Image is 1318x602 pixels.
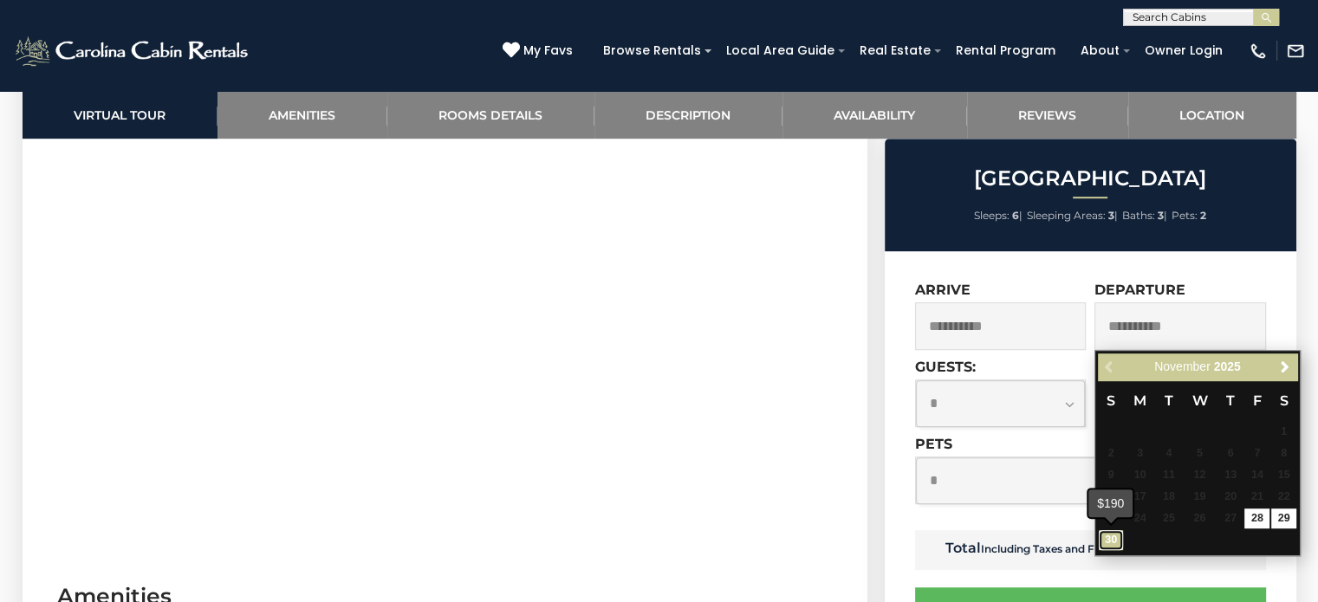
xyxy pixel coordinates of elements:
[915,282,971,298] label: Arrive
[1072,37,1128,64] a: About
[980,542,1111,555] small: Including Taxes and Fees
[13,34,253,68] img: White-1-2.png
[1244,465,1269,485] span: 14
[1154,359,1211,373] span: November
[974,209,1010,222] span: Sleeps:
[1158,209,1164,222] strong: 3
[1012,209,1019,222] strong: 6
[1107,392,1115,409] span: Sunday
[1244,508,1269,528] a: 28
[1244,487,1269,507] span: 21
[1094,282,1185,298] label: Departure
[1125,443,1154,463] span: 3
[1125,465,1154,485] span: 10
[1125,508,1154,528] span: 24
[1274,356,1295,378] a: Next
[1183,443,1216,463] span: 5
[1099,530,1124,550] a: 30
[523,42,573,60] span: My Favs
[1244,443,1269,463] span: 7
[1226,392,1235,409] span: Thursday
[1218,465,1243,485] span: 13
[1271,465,1296,485] span: 15
[717,37,843,64] a: Local Area Guide
[1108,209,1114,222] strong: 3
[1122,204,1167,227] li: |
[1183,487,1216,507] span: 19
[1133,392,1146,409] span: Monday
[1214,359,1241,373] span: 2025
[1128,91,1296,139] a: Location
[1183,508,1216,528] span: 26
[594,37,710,64] a: Browse Rentals
[889,167,1292,190] h2: [GEOGRAPHIC_DATA]
[1172,209,1198,222] span: Pets:
[1271,422,1296,442] span: 1
[1218,443,1243,463] span: 6
[1249,42,1268,61] img: phone-regular-white.png
[1027,209,1106,222] span: Sleeping Areas:
[1286,42,1305,61] img: mail-regular-white.png
[1271,443,1296,463] span: 8
[1271,508,1296,528] a: 29
[1280,392,1289,409] span: Saturday
[1183,465,1216,485] span: 12
[387,91,594,139] a: Rooms Details
[23,91,218,139] a: Virtual Tour
[915,359,976,375] label: Guests:
[1088,489,1133,517] div: $190
[851,37,939,64] a: Real Estate
[218,91,387,139] a: Amenities
[1099,465,1124,485] span: 9
[1165,392,1173,409] span: Tuesday
[1156,443,1181,463] span: 4
[1122,209,1155,222] span: Baths:
[974,204,1023,227] li: |
[1191,392,1207,409] span: Wednesday
[1136,37,1231,64] a: Owner Login
[1271,487,1296,507] span: 22
[1200,209,1206,222] strong: 2
[1218,487,1243,507] span: 20
[1099,443,1124,463] span: 2
[1156,508,1181,528] span: 25
[1277,360,1291,374] span: Next
[1156,487,1181,507] span: 18
[594,91,782,139] a: Description
[1027,204,1118,227] li: |
[947,37,1064,64] a: Rental Program
[967,91,1128,139] a: Reviews
[503,42,577,61] a: My Favs
[915,436,952,452] label: Pets
[1156,465,1181,485] span: 11
[782,91,967,139] a: Availability
[915,530,1165,570] td: Total
[1253,392,1262,409] span: Friday
[1125,487,1154,507] span: 17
